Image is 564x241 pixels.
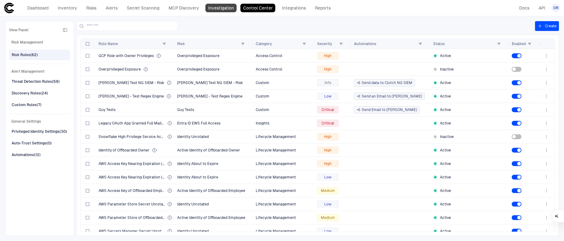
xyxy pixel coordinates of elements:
[177,121,220,125] span: Entra ID EWS Full Access
[9,39,70,46] span: Risk Management
[12,140,52,146] div: Auto-Trust Settings (0)
[256,202,296,206] span: Lifecycle Management
[9,68,70,75] span: Alert Management
[440,215,451,220] span: Active
[177,54,220,58] span: Overprivileged Exposure
[324,67,332,72] span: High
[166,94,171,99] div: Test
[177,108,194,112] span: Guy Tests
[322,121,334,126] span: Critical
[324,202,332,207] span: Low
[143,67,148,72] div: The identity holds unused permissions, unnecessarily expanding its attack surface and violating l...
[256,67,282,71] span: Access Control
[167,188,172,193] div: An active identity of an employee who has been offboarded from the organization, posing a potenti...
[9,28,29,33] span: View Panel
[55,4,80,12] a: Inventory
[325,80,331,85] span: Info
[256,189,296,193] span: Lifecycle Management
[152,148,157,153] div: An active identity of an owner who has been offboarded from the organization, posing a potential ...
[240,4,275,12] a: Control Center
[99,53,154,58] span: GCP Role with Owner Privileges
[440,148,451,153] span: Active
[12,152,41,158] div: Automations (12)
[177,162,218,166] span: Identity About to Expire
[99,121,165,126] span: Legacy OAuth App Granted Full Mailbox Access via EWS
[322,107,334,112] span: Critical
[99,41,118,46] span: Rule Name
[167,215,172,220] div: An active identity of an employee who has been offboarded from the organization, posing a potenti...
[177,148,240,152] span: Active Identity of Offboarded Owner
[440,80,451,85] span: Active
[279,4,309,12] a: Integrations
[12,90,48,96] div: Discovery Rules (24)
[440,161,451,166] span: Active
[177,67,220,71] span: Overprivileged Exposure
[167,134,172,139] div: Identity has exceeded the recommended rotation timeframe
[440,107,451,112] span: Active
[99,202,165,207] span: AWS Parameter Store Secret Unrotated
[99,134,165,139] span: Snowflake High Privilege Service Account Unrotated Password
[177,135,209,139] span: Identity Unrotated
[177,175,218,179] span: Identity About to Expire
[362,80,412,85] span: Send data to Clutch NG SIEM
[256,94,269,98] span: Custom
[156,53,161,58] div: The identity holds a owner privileges, which grants full administrative access to all Google Clou...
[324,134,332,139] span: High
[9,118,70,125] span: General Settings
[256,54,282,58] span: Access Control
[177,216,245,220] span: Active Identity of Offboarded Employee
[362,107,417,112] span: Send Email to [PERSON_NAME]
[177,41,185,46] span: Risk
[256,148,296,152] span: Lifecycle Management
[440,202,451,207] span: Active
[99,148,150,153] span: Identity of Offboarded Owner
[536,4,548,12] a: API
[440,134,454,139] span: Inactive
[440,175,451,180] span: Active
[324,94,332,99] span: Low
[324,175,332,180] span: Low
[99,188,165,193] span: AWS Access Key of Offboarded Employee
[167,161,172,166] div: The identity is approaching its expiration date and will soon become inactive, potentially disrup...
[99,229,165,234] span: AWS Secrets Manager Secret Unrotated
[324,148,332,153] span: High
[321,188,335,193] span: Medium
[12,129,67,134] div: Privileged Identity Settings (30)
[205,4,237,12] a: Investigation
[177,189,245,193] span: Active Identity of Offboarded Employee
[256,175,296,179] span: Lifecycle Management
[440,94,451,99] span: Active
[166,4,202,12] a: MCP Discovery
[12,102,41,108] div: Custom Rules (7)
[440,229,451,234] span: Active
[167,175,172,180] div: The identity is approaching its expiration date and will soon become inactive, potentially disrup...
[99,215,165,220] span: AWS Parameter Store of Offboarded Employee
[440,67,454,72] span: Inactive
[512,41,526,46] span: Enabled
[324,161,332,166] span: High
[256,121,269,125] span: Insights
[84,4,99,12] a: Risks
[25,4,51,12] a: Dashboard
[12,79,60,84] div: Threat Detection Rules (59)
[535,21,559,31] button: Create
[256,108,269,112] span: Custom
[256,135,296,139] span: Lifecycle Management
[440,53,451,58] span: Active
[99,175,165,180] span: AWS Access Key Nearing Expiration (Stale)
[312,4,333,12] a: Reports
[177,229,209,233] span: Identity Unrotated
[256,216,296,220] span: Lifecycle Management
[256,162,296,166] span: Lifecycle Management
[324,229,332,234] span: Low
[167,202,172,207] div: Identity has exceeded the recommended rotation timeframe
[177,94,243,98] span: [PERSON_NAME] - Test Regex Engine
[177,202,209,206] span: Identity Unrotated
[177,81,243,85] span: [PERSON_NAME] Test NG SIEM - Risk
[256,229,296,233] span: Lifecycle Management
[354,41,376,46] span: Automations
[433,41,445,46] span: Status
[362,94,422,99] span: Send an Email to [PERSON_NAME]
[167,229,172,234] div: Identity has exceeded the recommended rotation timeframe
[99,94,164,99] span: [PERSON_NAME] - Test Regex Engine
